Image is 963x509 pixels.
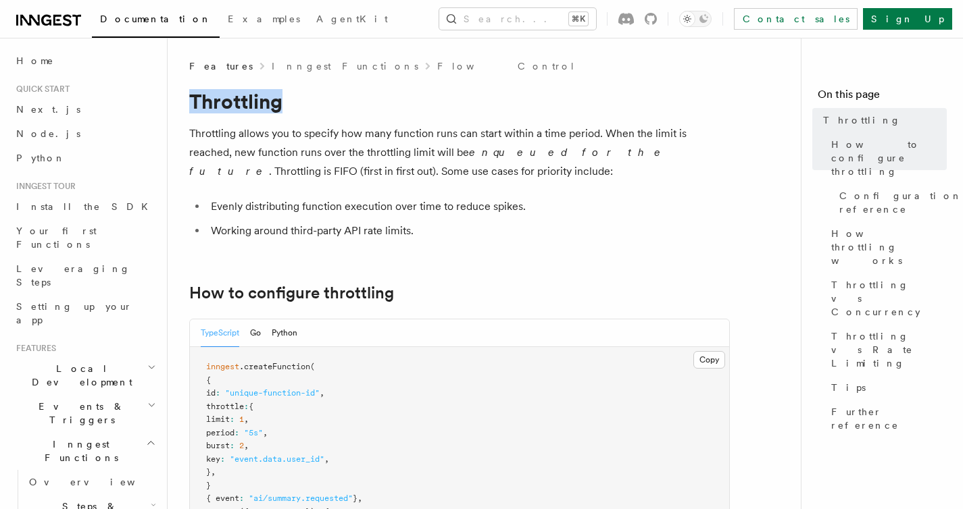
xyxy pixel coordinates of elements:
[216,388,220,398] span: :
[16,153,66,163] span: Python
[230,454,324,464] span: "event.data.user_id"
[16,225,97,250] span: Your first Functions
[11,343,56,354] span: Features
[357,493,362,503] span: ,
[353,493,357,503] span: }
[834,184,947,221] a: Configuration reference
[11,194,159,219] a: Install the SDK
[439,8,596,30] button: Search...⌘K
[826,221,947,273] a: How throttling works
[206,362,239,371] span: inngest
[693,351,725,369] button: Copy
[11,356,159,394] button: Local Development
[11,219,159,257] a: Your first Functions
[244,428,263,437] span: "5s"
[11,294,159,332] a: Setting up your app
[826,375,947,400] a: Tips
[11,84,70,95] span: Quick start
[206,388,216,398] span: id
[207,197,730,216] li: Evenly distributing function execution over time to reduce spikes.
[100,14,212,24] span: Documentation
[189,284,394,302] a: How to configure throttling
[220,4,308,36] a: Examples
[863,8,952,30] a: Sign Up
[16,201,156,212] span: Install the SDK
[230,441,234,450] span: :
[249,493,353,503] span: "ai/summary.requested"
[11,257,159,294] a: Leveraging Steps
[244,402,249,411] span: :
[249,402,253,411] span: {
[16,128,80,139] span: Node.js
[263,428,268,437] span: ,
[206,375,211,385] span: {
[11,146,159,170] a: Python
[250,319,261,347] button: Go
[272,59,418,73] a: Inngest Functions
[16,104,80,115] span: Next.js
[818,108,947,132] a: Throttling
[831,405,947,432] span: Further reference
[826,132,947,184] a: How to configure throttling
[206,414,230,424] span: limit
[201,319,239,347] button: TypeScript
[308,4,396,36] a: AgentKit
[189,124,730,181] p: Throttling allows you to specify how many function runs can start within a time period. When the ...
[734,8,858,30] a: Contact sales
[437,59,576,73] a: Flow Control
[831,381,866,394] span: Tips
[818,86,947,108] h4: On this page
[324,454,329,464] span: ,
[206,428,234,437] span: period
[225,388,320,398] span: "unique-function-id"
[11,394,159,432] button: Events & Triggers
[16,54,54,68] span: Home
[11,97,159,122] a: Next.js
[211,467,216,477] span: ,
[569,12,588,26] kbd: ⌘K
[206,493,239,503] span: { event
[244,441,249,450] span: ,
[11,432,159,470] button: Inngest Functions
[16,301,132,325] span: Setting up your app
[272,319,297,347] button: Python
[11,437,146,464] span: Inngest Functions
[11,181,76,192] span: Inngest tour
[239,493,244,503] span: :
[206,467,211,477] span: }
[220,454,225,464] span: :
[189,59,253,73] span: Features
[831,278,947,319] span: Throttling vs Concurrency
[823,113,901,127] span: Throttling
[839,189,962,216] span: Configuration reference
[826,400,947,437] a: Further reference
[831,329,947,370] span: Throttling vs Rate Limiting
[29,477,168,487] span: Overview
[230,414,234,424] span: :
[11,362,147,389] span: Local Development
[189,89,730,113] h1: Throttling
[310,362,315,371] span: (
[831,227,947,267] span: How throttling works
[206,441,230,450] span: burst
[206,454,220,464] span: key
[320,388,324,398] span: ,
[826,324,947,375] a: Throttling vs Rate Limiting
[244,414,249,424] span: ,
[207,221,730,240] li: Working around third-party API rate limits.
[16,263,130,288] span: Leveraging Steps
[206,481,211,490] span: }
[228,14,300,24] span: Examples
[11,122,159,146] a: Node.js
[826,273,947,324] a: Throttling vs Concurrency
[234,428,239,437] span: :
[239,441,244,450] span: 2
[24,470,159,494] a: Overview
[92,4,220,38] a: Documentation
[239,362,310,371] span: .createFunction
[239,414,244,424] span: 1
[206,402,244,411] span: throttle
[831,138,947,178] span: How to configure throttling
[11,49,159,73] a: Home
[316,14,388,24] span: AgentKit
